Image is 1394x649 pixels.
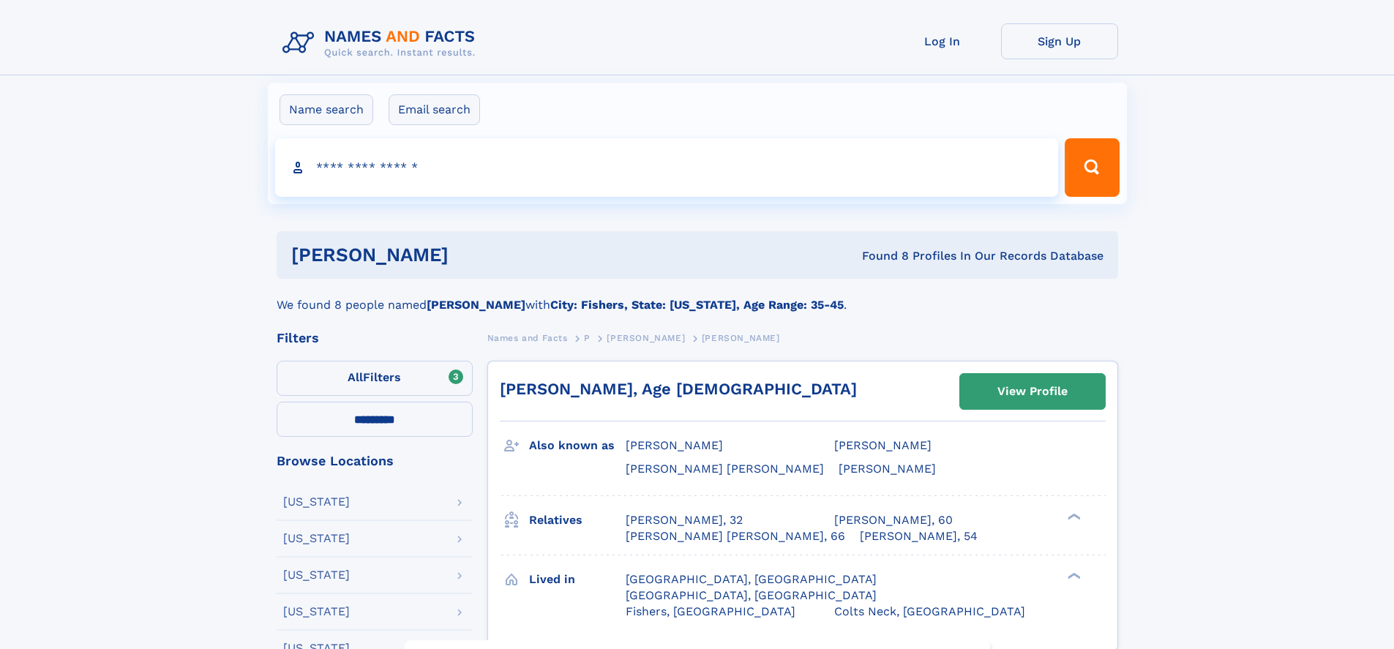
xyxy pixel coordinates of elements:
span: [PERSON_NAME] [626,438,723,452]
span: [PERSON_NAME] [834,438,932,452]
a: View Profile [960,374,1105,409]
span: [GEOGRAPHIC_DATA], [GEOGRAPHIC_DATA] [626,588,877,602]
span: P [584,333,591,343]
label: Filters [277,361,473,396]
div: [US_STATE] [283,533,350,544]
div: We found 8 people named with . [277,279,1118,314]
a: [PERSON_NAME] [PERSON_NAME], 66 [626,528,845,544]
span: [GEOGRAPHIC_DATA], [GEOGRAPHIC_DATA] [626,572,877,586]
a: Sign Up [1001,23,1118,59]
span: Fishers, [GEOGRAPHIC_DATA] [626,604,795,618]
div: Found 8 Profiles In Our Records Database [655,248,1103,264]
div: Filters [277,331,473,345]
div: Browse Locations [277,454,473,468]
div: ❯ [1064,571,1082,580]
a: [PERSON_NAME], 32 [626,512,743,528]
span: All [348,370,363,384]
a: Names and Facts [487,329,568,347]
h3: Relatives [529,508,626,533]
a: [PERSON_NAME] [607,329,685,347]
button: Search Button [1065,138,1119,197]
a: [PERSON_NAME], 60 [834,512,953,528]
span: [PERSON_NAME] [607,333,685,343]
h3: Also known as [529,433,626,458]
div: [US_STATE] [283,496,350,508]
a: P [584,329,591,347]
b: City: Fishers, State: [US_STATE], Age Range: 35-45 [550,298,844,312]
div: View Profile [997,375,1068,408]
span: [PERSON_NAME] [839,462,936,476]
input: search input [275,138,1059,197]
span: [PERSON_NAME] [PERSON_NAME] [626,462,824,476]
span: Colts Neck, [GEOGRAPHIC_DATA] [834,604,1025,618]
label: Name search [280,94,373,125]
div: [US_STATE] [283,606,350,618]
div: [US_STATE] [283,569,350,581]
h3: Lived in [529,567,626,592]
a: [PERSON_NAME], 54 [860,528,978,544]
label: Email search [389,94,480,125]
span: [PERSON_NAME] [702,333,780,343]
h1: [PERSON_NAME] [291,246,656,264]
b: [PERSON_NAME] [427,298,525,312]
a: [PERSON_NAME], Age [DEMOGRAPHIC_DATA] [500,380,857,398]
div: ❯ [1064,511,1082,521]
a: Log In [884,23,1001,59]
img: Logo Names and Facts [277,23,487,63]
